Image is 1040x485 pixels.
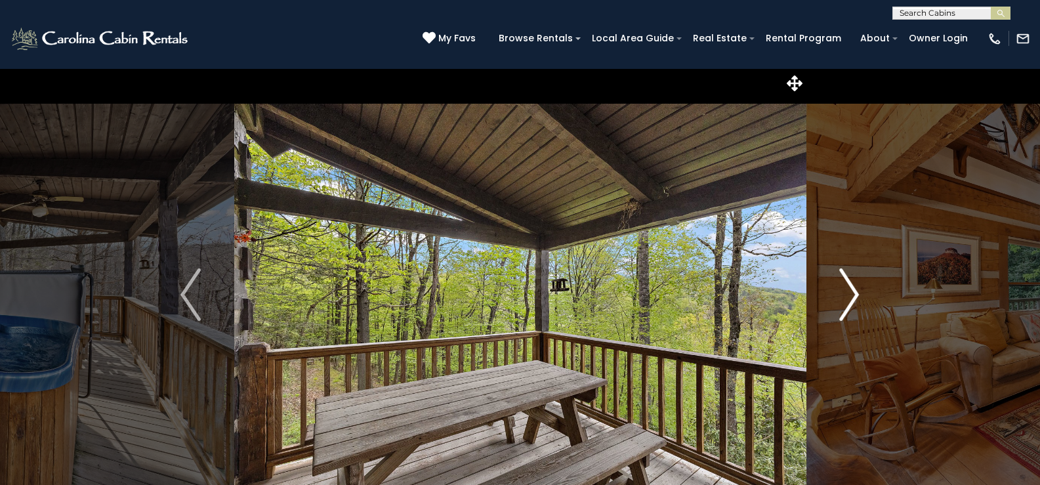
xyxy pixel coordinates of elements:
[854,28,896,49] a: About
[492,28,579,49] a: Browse Rentals
[1016,32,1030,46] img: mail-regular-white.png
[902,28,974,49] a: Owner Login
[10,26,192,52] img: White-1-2.png
[438,32,476,45] span: My Favs
[839,268,859,321] img: arrow
[180,268,200,321] img: arrow
[988,32,1002,46] img: phone-regular-white.png
[423,32,479,46] a: My Favs
[585,28,680,49] a: Local Area Guide
[686,28,753,49] a: Real Estate
[759,28,848,49] a: Rental Program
